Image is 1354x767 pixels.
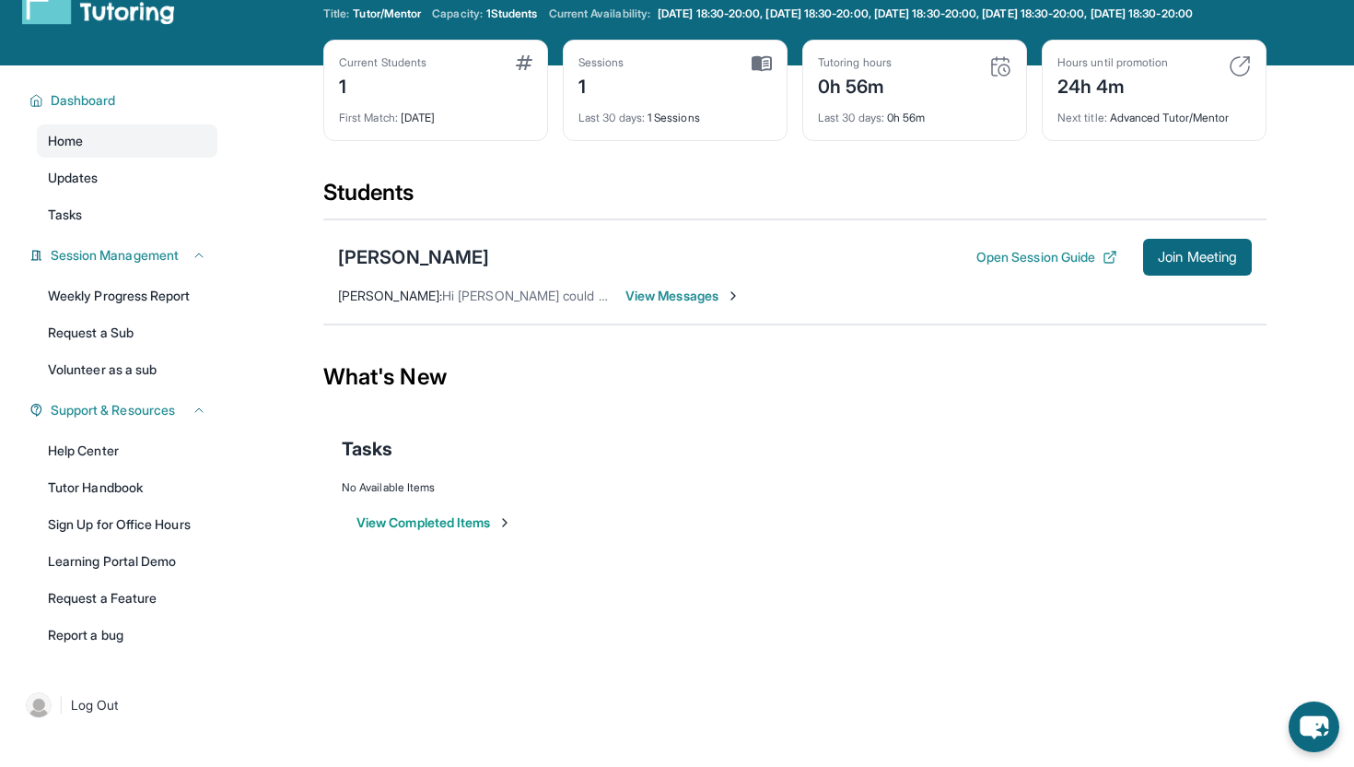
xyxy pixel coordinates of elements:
[726,289,741,303] img: Chevron-Right
[323,178,1266,218] div: Students
[339,111,398,124] span: First Match :
[51,246,179,265] span: Session Management
[578,100,772,125] div: 1 Sessions
[37,316,217,349] a: Request a Sub
[578,111,645,124] span: Last 30 days :
[1158,252,1237,263] span: Join Meeting
[43,91,206,110] button: Dashboard
[37,353,217,386] a: Volunteer as a sub
[37,434,217,467] a: Help Center
[37,124,217,158] a: Home
[323,336,1266,418] div: What's New
[516,55,532,70] img: card
[48,169,99,187] span: Updates
[18,685,217,726] a: |Log Out
[976,248,1117,266] button: Open Session Guide
[37,545,217,578] a: Learning Portal Demo
[658,6,1193,21] span: [DATE] 18:30-20:00, [DATE] 18:30-20:00, [DATE] 18:30-20:00, [DATE] 18:30-20:00, [DATE] 18:30-20:00
[1057,55,1168,70] div: Hours until promotion
[59,694,64,716] span: |
[37,582,217,615] a: Request a Feature
[37,619,217,652] a: Report a bug
[342,436,392,462] span: Tasks
[432,6,483,21] span: Capacity:
[37,508,217,541] a: Sign Up for Office Hours
[625,287,741,305] span: View Messages
[818,55,892,70] div: Tutoring hours
[323,6,349,21] span: Title:
[37,161,217,195] a: Updates
[1143,239,1252,276] button: Join Meeting
[26,692,52,718] img: user-img
[37,471,217,504] a: Tutor Handbook
[43,246,206,265] button: Session Management
[338,288,442,303] span: [PERSON_NAME] :
[1057,100,1251,125] div: Advanced Tutor/Mentor
[48,132,83,150] span: Home
[1057,70,1168,100] div: 24h 4m
[339,100,532,125] div: [DATE]
[339,70,426,100] div: 1
[549,6,650,21] span: Current Availability:
[51,91,116,110] span: Dashboard
[342,480,1248,495] div: No Available Items
[578,70,624,100] div: 1
[818,70,892,100] div: 0h 56m
[353,6,421,21] span: Tutor/Mentor
[818,111,884,124] span: Last 30 days :
[338,244,489,270] div: [PERSON_NAME]
[51,401,175,419] span: Support & Resources
[43,401,206,419] button: Support & Resources
[486,6,538,21] span: 1 Students
[654,6,1196,21] a: [DATE] 18:30-20:00, [DATE] 18:30-20:00, [DATE] 18:30-20:00, [DATE] 18:30-20:00, [DATE] 18:30-20:00
[1057,111,1107,124] span: Next title :
[37,279,217,313] a: Weekly Progress Report
[989,55,1011,77] img: card
[339,55,426,70] div: Current Students
[37,198,217,231] a: Tasks
[578,55,624,70] div: Sessions
[71,696,119,714] span: Log Out
[1289,702,1339,752] button: chat-button
[48,206,82,224] span: Tasks
[818,100,1011,125] div: 0h 56m
[752,55,772,72] img: card
[356,513,512,532] button: View Completed Items
[1229,55,1251,77] img: card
